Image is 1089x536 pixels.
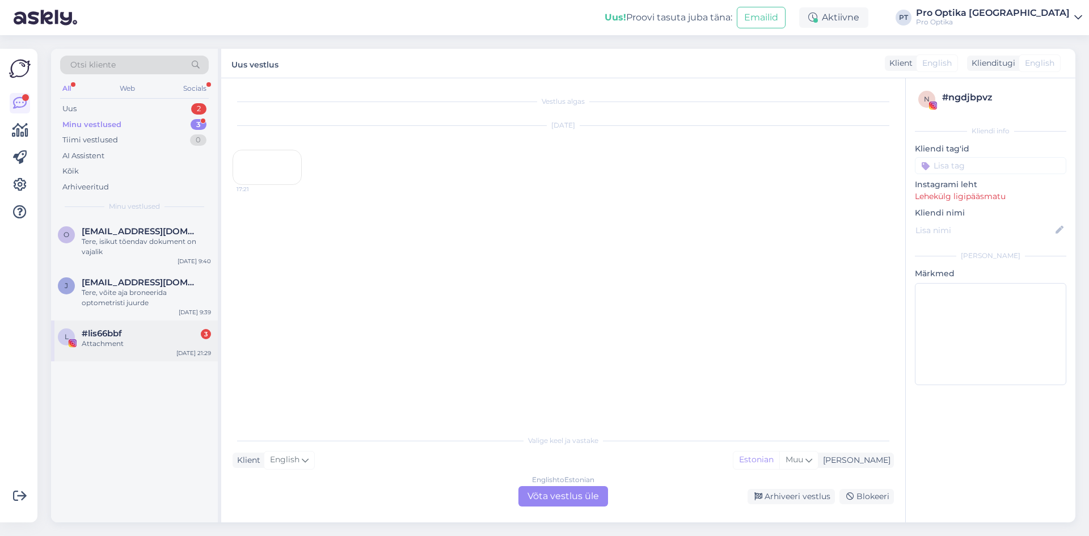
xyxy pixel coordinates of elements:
[233,436,894,446] div: Valige keel ja vastake
[915,157,1066,174] input: Lisa tag
[82,288,211,308] div: Tere, võite aja broneerida optometristi juurde
[532,475,594,485] div: English to Estonian
[270,454,299,466] span: English
[915,224,1053,237] input: Lisa nimi
[82,226,200,237] span: ostrakanette@gmail.com
[915,268,1066,280] p: Märkmed
[915,126,1066,136] div: Kliendi info
[916,18,1070,27] div: Pro Optika
[733,451,779,469] div: Estonian
[9,58,31,79] img: Askly Logo
[786,454,803,465] span: Muu
[191,119,206,130] div: 3
[915,191,1066,202] p: Lehekülg ligipääsmatu
[839,489,894,504] div: Blokeeri
[70,59,116,71] span: Otsi kliente
[915,143,1066,155] p: Kliendi tag'id
[1025,57,1054,69] span: English
[60,81,73,96] div: All
[605,12,626,23] b: Uus!
[62,182,109,193] div: Arhiveeritud
[916,9,1082,27] a: Pro Optika [GEOGRAPHIC_DATA]Pro Optika
[117,81,137,96] div: Web
[190,134,206,146] div: 0
[179,308,211,316] div: [DATE] 9:39
[62,103,77,115] div: Uus
[896,10,911,26] div: PT
[231,56,278,71] label: Uus vestlus
[62,166,79,177] div: Kõik
[237,185,279,193] span: 17:21
[915,207,1066,219] p: Kliendi nimi
[233,454,260,466] div: Klient
[924,95,930,103] span: n
[942,91,1063,104] div: # ngdjbpvz
[64,230,69,239] span: o
[799,7,868,28] div: Aktiivne
[518,486,608,507] div: Võta vestlus üle
[201,329,211,339] div: 3
[62,150,104,162] div: AI Assistent
[748,489,835,504] div: Arhiveeri vestlus
[915,251,1066,261] div: [PERSON_NAME]
[65,281,68,290] span: j
[82,277,200,288] span: jansedrik5@gmail.com
[885,57,913,69] div: Klient
[62,119,121,130] div: Minu vestlused
[62,134,118,146] div: Tiimi vestlused
[737,7,786,28] button: Emailid
[967,57,1015,69] div: Klienditugi
[65,332,69,341] span: l
[916,9,1070,18] div: Pro Optika [GEOGRAPHIC_DATA]
[915,179,1066,191] p: Instagrami leht
[233,120,894,130] div: [DATE]
[82,339,211,349] div: Attachment
[191,103,206,115] div: 2
[233,96,894,107] div: Vestlus algas
[818,454,890,466] div: [PERSON_NAME]
[181,81,209,96] div: Socials
[178,257,211,265] div: [DATE] 9:40
[922,57,952,69] span: English
[82,237,211,257] div: Tere, isikut tõendav dokument on vajalik
[82,328,122,339] span: #lis66bbf
[176,349,211,357] div: [DATE] 21:29
[605,11,732,24] div: Proovi tasuta juba täna:
[109,201,160,212] span: Minu vestlused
